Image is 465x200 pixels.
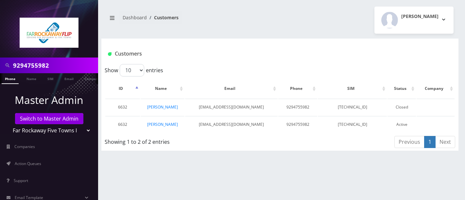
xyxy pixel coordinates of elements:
a: 1 [424,136,436,148]
li: Customers [147,14,179,21]
td: Closed [387,99,416,115]
td: 6632 [105,116,140,133]
td: 9294755982 [278,116,317,133]
a: Phone [2,73,19,84]
th: Name: activate to sort column ascending [141,79,185,98]
span: Action Queues [15,161,41,166]
img: Far Rockaway Five Towns Flip [20,18,78,48]
td: [EMAIL_ADDRESS][DOMAIN_NAME] [185,99,278,115]
a: Switch to Master Admin [15,113,83,124]
th: SIM: activate to sort column ascending [318,79,387,98]
a: Next [435,136,455,148]
select: Showentries [120,64,144,76]
th: ID: activate to sort column descending [105,79,140,98]
a: [PERSON_NAME] [147,104,178,110]
th: Phone: activate to sort column ascending [278,79,317,98]
td: Active [387,116,416,133]
button: [PERSON_NAME] [374,7,454,34]
td: [EMAIL_ADDRESS][DOMAIN_NAME] [185,116,278,133]
span: Companies [14,144,35,149]
a: Previous [394,136,424,148]
a: Dashboard [123,14,147,21]
td: [TECHNICAL_ID] [318,99,387,115]
th: Status: activate to sort column ascending [387,79,416,98]
input: Search in Company [13,59,96,72]
a: Name [23,73,40,83]
th: Company: activate to sort column ascending [417,79,455,98]
td: 6632 [105,99,140,115]
div: Showing 1 to 2 of 2 entries [105,135,246,146]
label: Show entries [105,64,163,76]
a: Email [61,73,77,83]
h2: [PERSON_NAME] [401,14,439,19]
h1: Customers [108,51,393,57]
td: 9294755982 [278,99,317,115]
td: [TECHNICAL_ID] [318,116,387,133]
th: Email: activate to sort column ascending [185,79,278,98]
a: SIM [44,73,57,83]
a: Company [81,73,103,83]
nav: breadcrumb [106,11,275,29]
a: [PERSON_NAME] [147,122,178,127]
span: Support [14,178,28,183]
